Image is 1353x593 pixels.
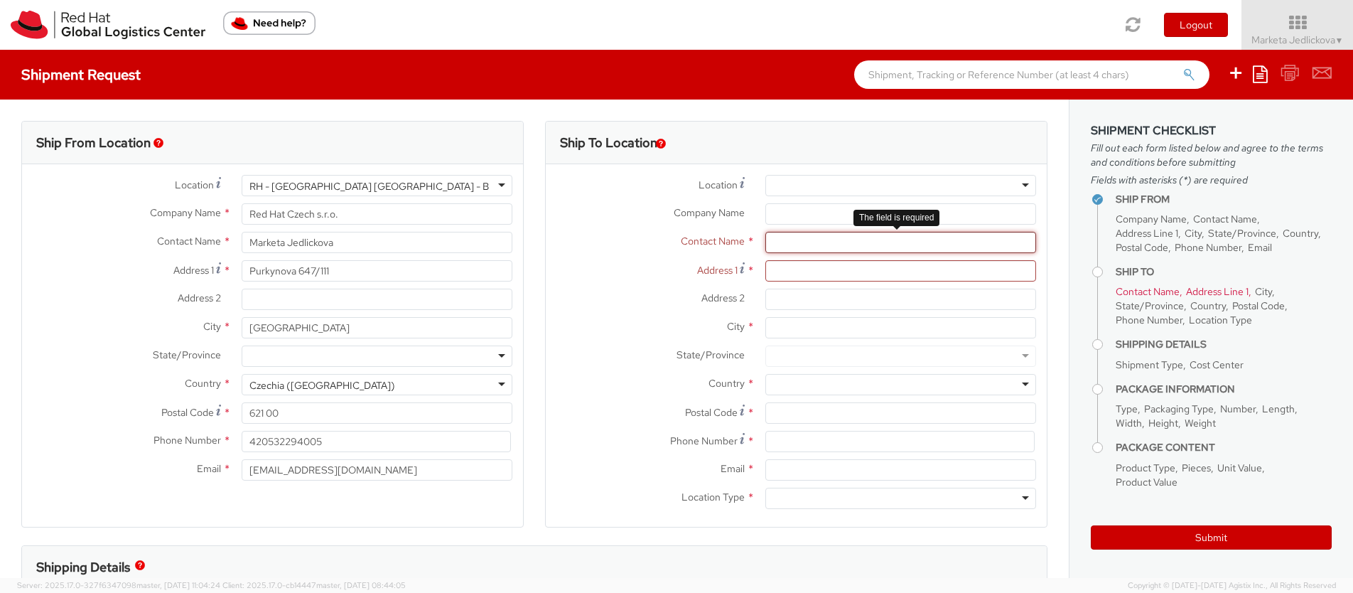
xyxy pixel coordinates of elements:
span: Postal Code [161,406,214,419]
span: Phone Number [670,434,738,447]
span: Phone Number [153,434,221,447]
input: Shipment, Tracking or Reference Number (at least 4 chars) [854,60,1209,89]
span: Email [197,462,221,475]
span: master, [DATE] 11:04:24 [136,580,220,590]
span: Address 2 [178,292,221,304]
img: rh-logistics-00dfa346123c4ec078e1.svg [11,11,205,39]
span: Email [721,462,745,475]
h3: Ship To Location [560,136,657,150]
span: Country [1190,299,1226,312]
span: Cost Center [1190,358,1244,371]
h3: Shipping Details [36,560,130,575]
span: Pieces [1182,461,1211,474]
span: Product Type [1116,461,1175,474]
h3: Ship From Location [36,136,151,150]
span: Contact Name [681,235,745,247]
span: Company Name [150,206,221,219]
span: Address 1 [697,264,738,277]
div: RH - [GEOGRAPHIC_DATA] [GEOGRAPHIC_DATA] - B [249,179,489,193]
span: Shipment Type [1116,358,1183,371]
span: Product Value [1116,476,1177,488]
span: Location Type [681,491,745,503]
span: Fields with asterisks (*) are required [1091,173,1332,187]
button: Logout [1164,13,1228,37]
span: Address Line 1 [1186,285,1249,298]
div: Czechia ([GEOGRAPHIC_DATA]) [249,378,395,392]
span: Number [1220,402,1256,415]
span: Location [699,178,738,191]
span: master, [DATE] 08:44:05 [316,580,406,590]
span: Marketa Jedlickova [1251,33,1344,46]
span: Contact Name [1193,213,1257,225]
span: Country [708,377,745,390]
span: Address 1 [173,264,214,277]
button: Submit [1091,525,1332,550]
span: Address 2 [701,292,745,304]
span: Contact Name [157,235,221,247]
span: City [1255,285,1272,298]
span: ▼ [1335,35,1344,46]
span: Location [175,178,214,191]
span: Email [1248,241,1272,254]
span: Company Name [1116,213,1187,225]
h3: Shipment Checklist [1091,124,1332,137]
span: State/Province [676,348,745,361]
h4: Package Content [1116,442,1332,453]
span: Postal Code [1232,299,1285,312]
span: Unit Value [1217,461,1262,474]
span: City [727,320,745,333]
span: State/Province [1208,227,1276,240]
span: Client: 2025.17.0-cb14447 [222,580,406,590]
span: City [1185,227,1202,240]
span: Location Type [1189,314,1252,326]
span: Phone Number [1116,314,1182,326]
span: Packaging Type [1144,402,1214,415]
span: Width [1116,417,1142,429]
h4: Package Information [1116,384,1332,395]
span: Contact Name [1116,285,1180,298]
span: Company Name [674,206,745,219]
span: City [203,320,221,333]
span: Height [1148,417,1178,429]
span: Server: 2025.17.0-327f6347098 [17,580,220,590]
span: Copyright © [DATE]-[DATE] Agistix Inc., All Rights Reserved [1128,580,1336,592]
h4: Ship From [1116,194,1332,205]
span: State/Province [153,348,221,361]
span: Phone Number [1175,241,1241,254]
span: Postal Code [1116,241,1168,254]
button: Need help? [223,11,316,35]
span: Weight [1185,417,1216,429]
div: The field is required [853,210,939,226]
h4: Shipping Details [1116,339,1332,350]
span: Fill out each form listed below and agree to the terms and conditions before submitting [1091,141,1332,169]
h4: Shipment Request [21,67,141,82]
span: Length [1262,402,1295,415]
span: Country [185,377,221,390]
span: Address Line 1 [1116,227,1178,240]
span: State/Province [1116,299,1184,312]
h4: Ship To [1116,267,1332,277]
span: Type [1116,402,1138,415]
span: Country [1283,227,1318,240]
span: Postal Code [685,406,738,419]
